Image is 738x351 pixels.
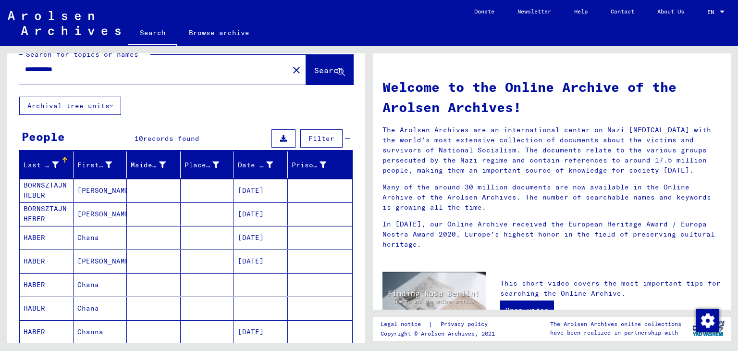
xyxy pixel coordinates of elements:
mat-select-trigger: EN [707,8,714,15]
mat-cell: [DATE] [234,179,288,202]
div: First Name [77,157,127,173]
img: Arolsen_neg.svg [8,11,121,35]
mat-icon: close [291,64,302,76]
mat-cell: HABER [20,226,74,249]
mat-header-cell: First Name [74,151,127,178]
div: Maiden Name [131,157,180,173]
mat-header-cell: Place of Birth [181,151,234,178]
a: Search [128,21,177,46]
div: Date of Birth [238,160,273,170]
p: This short video covers the most important tips for searching the Online Archive. [500,278,721,299]
p: The Arolsen Archives are an international center on Nazi [MEDICAL_DATA] with the world’s most ext... [382,125,721,175]
a: Privacy policy [433,319,499,329]
a: Browse archive [177,21,261,44]
button: Filter [300,129,343,148]
mat-cell: BORNSZTAJN HEBER [20,202,74,226]
p: The Arolsen Archives online collections [550,320,681,328]
mat-cell: [DATE] [234,320,288,343]
div: Place of Birth [184,157,234,173]
h1: Welcome to the Online Archive of the Arolsen Archives! [382,77,721,117]
div: Place of Birth [184,160,220,170]
mat-cell: Chana [74,226,127,249]
mat-label: Search for topics or names [26,50,138,59]
div: Last Name [24,157,73,173]
mat-header-cell: Maiden Name [127,151,181,178]
a: Open video [500,301,554,320]
span: records found [143,134,199,143]
div: Prisoner # [292,157,341,173]
mat-cell: Chana [74,297,127,320]
mat-cell: [DATE] [234,202,288,226]
mat-cell: [PERSON_NAME] [74,202,127,226]
span: Filter [308,134,334,143]
mat-cell: [DATE] [234,226,288,249]
mat-cell: HABER [20,320,74,343]
mat-cell: Channa [74,320,127,343]
mat-cell: BORNSZTAJN HEBER [20,179,74,202]
p: Copyright © Arolsen Archives, 2021 [381,329,499,338]
img: video.jpg [382,272,486,328]
div: Prisoner # [292,160,327,170]
a: Legal notice [381,319,429,329]
div: Maiden Name [131,160,166,170]
div: First Name [77,160,112,170]
img: Zustimmung ändern [696,309,719,332]
div: | [381,319,499,329]
mat-header-cell: Date of Birth [234,151,288,178]
mat-cell: HABER [20,250,74,273]
p: Many of the around 30 million documents are now available in the Online Archive of the Arolsen Ar... [382,182,721,213]
mat-cell: [PERSON_NAME] [74,250,127,273]
button: Search [306,55,353,85]
mat-header-cell: Last Name [20,151,74,178]
p: have been realized in partnership with [550,328,681,337]
p: In [DATE], our Online Archive received the European Heritage Award / Europa Nostra Award 2020, Eu... [382,219,721,250]
mat-cell: HABER [20,297,74,320]
mat-header-cell: Prisoner # [288,151,353,178]
button: Archival tree units [19,97,121,115]
mat-cell: [DATE] [234,250,288,273]
span: 10 [135,134,143,143]
span: Search [314,65,343,75]
button: Clear [287,60,306,79]
mat-cell: Chana [74,273,127,296]
div: Date of Birth [238,157,287,173]
div: People [22,128,65,145]
mat-cell: [PERSON_NAME] [74,179,127,202]
div: Last Name [24,160,59,170]
mat-cell: HABER [20,273,74,296]
img: yv_logo.png [690,316,726,340]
